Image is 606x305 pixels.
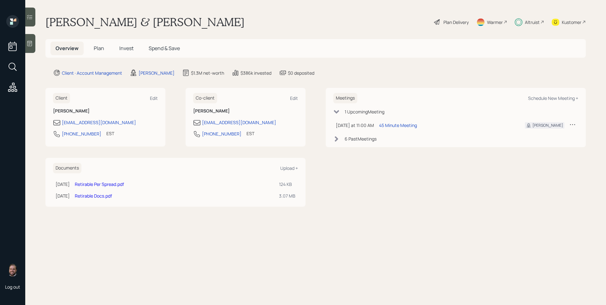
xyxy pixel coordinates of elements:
div: Warmer [487,19,503,26]
div: 1 Upcoming Meeting [345,108,384,115]
div: [DATE] [56,181,70,187]
span: Invest [119,45,134,52]
div: [EMAIL_ADDRESS][DOMAIN_NAME] [202,119,276,126]
a: Retirable Per Spread.pdf [75,181,124,187]
div: [DATE] at 11:00 AM [336,122,374,129]
div: [PHONE_NUMBER] [202,130,241,137]
div: Altruist [525,19,540,26]
span: Overview [56,45,79,52]
div: [EMAIL_ADDRESS][DOMAIN_NAME] [62,119,136,126]
div: Upload + [280,165,298,171]
div: Edit [290,95,298,101]
div: EST [106,130,114,137]
div: $386k invested [241,70,271,76]
div: EST [247,130,254,137]
div: [PERSON_NAME] [139,70,175,76]
span: Plan [94,45,104,52]
div: $0 deposited [288,70,314,76]
h6: Documents [53,163,81,173]
img: james-distasi-headshot.png [6,264,19,276]
div: 124 KB [279,181,295,187]
div: Log out [5,284,20,290]
div: Edit [150,95,158,101]
div: Plan Delivery [443,19,469,26]
div: [DATE] [56,193,70,199]
h6: Client [53,93,70,103]
h6: [PERSON_NAME] [53,108,158,114]
div: [PERSON_NAME] [532,123,563,128]
div: Schedule New Meeting + [528,95,578,101]
div: [PHONE_NUMBER] [62,130,101,137]
div: Kustomer [562,19,581,26]
div: 6 Past Meeting s [345,135,377,142]
div: 45 Minute Meeting [379,122,417,129]
a: Retirable Docs.pdf [75,193,112,199]
h6: Co-client [193,93,217,103]
h1: [PERSON_NAME] & [PERSON_NAME] [45,15,245,29]
div: Client · Account Management [62,70,122,76]
h6: [PERSON_NAME] [193,108,298,114]
div: $1.3M net-worth [191,70,224,76]
h6: Meetings [333,93,357,103]
span: Spend & Save [149,45,180,52]
div: 3.07 MB [279,193,295,199]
